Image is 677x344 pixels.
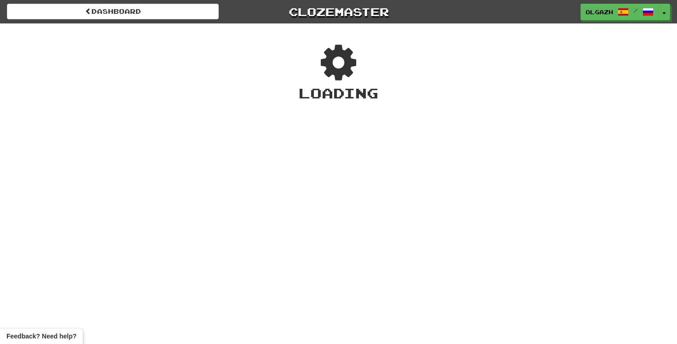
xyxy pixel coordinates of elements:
span: Open feedback widget [6,332,76,341]
a: OlgaZh / [580,4,659,20]
span: / [633,7,638,14]
span: OlgaZh [586,8,613,16]
a: Clozemaster [233,4,444,20]
a: Dashboard [7,4,219,19]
